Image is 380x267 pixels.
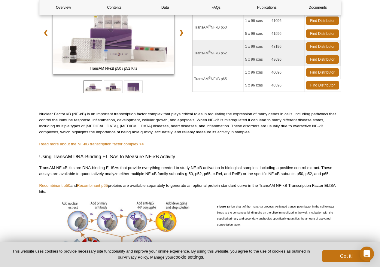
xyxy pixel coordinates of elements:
[306,55,339,64] a: Find Distributor
[244,27,270,40] td: 5 x 96 rxns
[39,153,341,160] h3: Using TransAM DNA-Binding ELISAs to Measure NF-κB Activity
[322,250,370,262] button: Got it!
[244,53,270,66] td: 5 x 96 rxns
[39,165,341,177] p: TransAM NF-κB kits are DNA-binding ELISAs that provide everything needed to study NF-κB activatio...
[270,14,290,27] td: 41096
[39,26,52,39] a: ❮
[40,0,87,15] a: Overview
[294,0,342,15] a: Documents
[306,81,339,90] a: Find Distributor
[244,66,270,79] td: 1 x 96 rxns
[10,249,312,260] p: This website uses cookies to provide necessary site functionality and improve your online experie...
[244,40,270,53] td: 1 x 96 rxns
[39,183,341,195] p: and proteins are available separately to generate an optional protein standard curve in the Trans...
[270,66,290,79] td: 40096
[54,65,173,71] span: TransAM NFκB p50 / p52 Kits
[193,40,244,66] td: TransAM NFκB p52
[306,29,339,38] a: Find Distributor
[270,27,290,40] td: 41596
[39,183,70,188] a: Recombinant p50
[217,205,229,208] strong: Figure 1:
[360,247,374,261] div: Open Intercom Messenger
[306,17,339,25] a: Find Distributor
[208,50,211,53] sup: ®
[193,66,244,92] td: TransAM NFκB p65
[217,201,341,232] p: Flow chart of the TransAM process. Activated transcription factor in the cell extract binds to th...
[77,183,108,188] a: Recombinant p65
[244,79,270,92] td: 5 x 96 rxns
[244,14,270,27] td: 1 x 96 rxns
[270,79,290,92] td: 40596
[90,0,138,15] a: Contents
[193,14,244,40] td: TransAM NFκB p50
[306,68,339,77] a: Find Distributor
[208,76,211,79] sup: ®
[192,0,240,15] a: FAQs
[39,142,144,146] a: Read more about the NF-κB transcription factor complex >>
[123,255,148,259] a: Privacy Policy
[141,0,189,15] a: Data
[306,42,339,51] a: Find Distributor
[175,26,188,39] a: ❯
[243,0,291,15] a: Publications
[208,24,211,28] sup: ®
[270,53,290,66] td: 48696
[173,254,203,259] button: cookie settings
[270,40,290,53] td: 48196
[39,111,341,135] p: Nuclear Factor κB (NF-κB) is an important transcription factor complex that plays critical roles ...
